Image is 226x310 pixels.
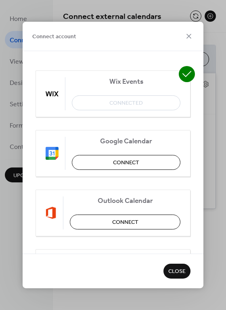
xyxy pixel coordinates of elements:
img: wix [46,87,59,100]
span: Close [168,268,186,276]
img: outlook [46,207,56,219]
span: Connect [112,218,138,227]
span: Google Calendar [72,137,180,146]
span: Connect [113,159,139,167]
button: Connect [72,155,180,170]
span: Wix Events [72,78,180,86]
span: Connect account [32,33,76,41]
img: google [46,147,59,160]
button: Connect [70,215,180,229]
button: Close [163,264,190,279]
span: Outlook Calendar [70,197,180,205]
